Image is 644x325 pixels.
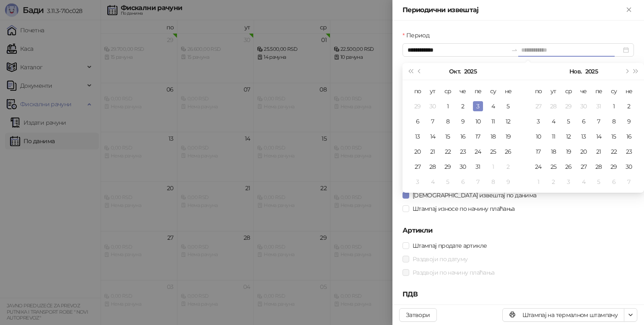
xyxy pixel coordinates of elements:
td: 2025-12-06 [606,174,621,189]
div: 25 [548,162,558,172]
div: 31 [473,162,483,172]
td: 2025-10-30 [576,99,591,114]
td: 2025-11-17 [531,144,546,159]
div: 5 [563,116,574,126]
td: 2025-10-29 [440,159,455,174]
td: 2025-11-26 [561,159,576,174]
td: 2025-10-21 [425,144,440,159]
button: Изабери годину [464,63,477,80]
div: 10 [473,116,483,126]
div: 9 [624,116,634,126]
div: 4 [488,101,498,111]
td: 2025-11-04 [546,114,561,129]
td: 2025-10-12 [501,114,516,129]
div: 4 [548,116,558,126]
td: 2025-11-11 [546,129,561,144]
div: 12 [503,116,513,126]
th: су [486,84,501,99]
th: не [621,84,636,99]
button: Претходна година (Control + left) [406,63,415,80]
div: 13 [579,131,589,142]
div: 28 [594,162,604,172]
td: 2025-10-29 [561,99,576,114]
div: 20 [579,147,589,157]
td: 2025-10-16 [455,129,470,144]
div: 17 [473,131,483,142]
div: 24 [533,162,543,172]
div: 9 [503,177,513,187]
td: 2025-10-02 [455,99,470,114]
td: 2025-10-11 [486,114,501,129]
span: Штампај продате артикле [409,241,490,250]
div: 22 [609,147,619,157]
h5: Артикли [402,225,634,236]
td: 2025-11-21 [591,144,606,159]
td: 2025-11-03 [531,114,546,129]
div: 2 [503,162,513,172]
div: 11 [548,131,558,142]
div: 7 [594,116,604,126]
div: 30 [579,101,589,111]
div: 25 [488,147,498,157]
span: Раздвоји по датуму [409,254,471,264]
button: Изабери месец [569,63,582,80]
td: 2025-10-20 [410,144,425,159]
td: 2025-10-27 [410,159,425,174]
div: 3 [473,101,483,111]
td: 2025-11-16 [621,129,636,144]
td: 2025-11-01 [486,159,501,174]
div: 4 [579,177,589,187]
div: 28 [548,101,558,111]
td: 2025-11-15 [606,129,621,144]
td: 2025-10-31 [470,159,486,174]
td: 2025-10-03 [470,99,486,114]
td: 2025-10-22 [440,144,455,159]
td: 2025-11-14 [591,129,606,144]
td: 2025-11-28 [591,159,606,174]
td: 2025-11-29 [606,159,621,174]
th: ут [425,84,440,99]
td: 2025-11-06 [455,174,470,189]
th: по [410,84,425,99]
button: Изабери годину [585,63,598,80]
th: су [606,84,621,99]
button: Штампај на термалном штампачу [502,308,624,322]
div: 14 [594,131,604,142]
td: 2025-11-08 [606,114,621,129]
td: 2025-10-25 [486,144,501,159]
div: 2 [624,101,634,111]
td: 2025-11-06 [576,114,591,129]
div: 3 [533,116,543,126]
td: 2025-10-15 [440,129,455,144]
td: 2025-11-02 [621,99,636,114]
div: 11 [488,116,498,126]
td: 2025-10-17 [470,129,486,144]
td: 2025-12-03 [561,174,576,189]
div: 3 [413,177,423,187]
div: 6 [458,177,468,187]
td: 2025-12-02 [546,174,561,189]
div: 24 [473,147,483,157]
td: 2025-09-29 [410,99,425,114]
div: 5 [503,101,513,111]
td: 2025-11-30 [621,159,636,174]
div: 18 [488,131,498,142]
div: 30 [624,162,634,172]
button: Close [624,5,634,15]
div: 26 [563,162,574,172]
div: 28 [428,162,438,172]
td: 2025-10-14 [425,129,440,144]
div: 1 [488,162,498,172]
div: 13 [413,131,423,142]
td: 2025-11-20 [576,144,591,159]
div: Периодични извештај [402,5,624,15]
button: Следећа година (Control + right) [631,63,641,80]
div: 2 [548,177,558,187]
td: 2025-10-04 [486,99,501,114]
td: 2025-11-10 [531,129,546,144]
div: 2 [458,101,468,111]
span: to [511,47,518,53]
th: пе [470,84,486,99]
button: Изабери месец [449,63,460,80]
td: 2025-11-04 [425,174,440,189]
